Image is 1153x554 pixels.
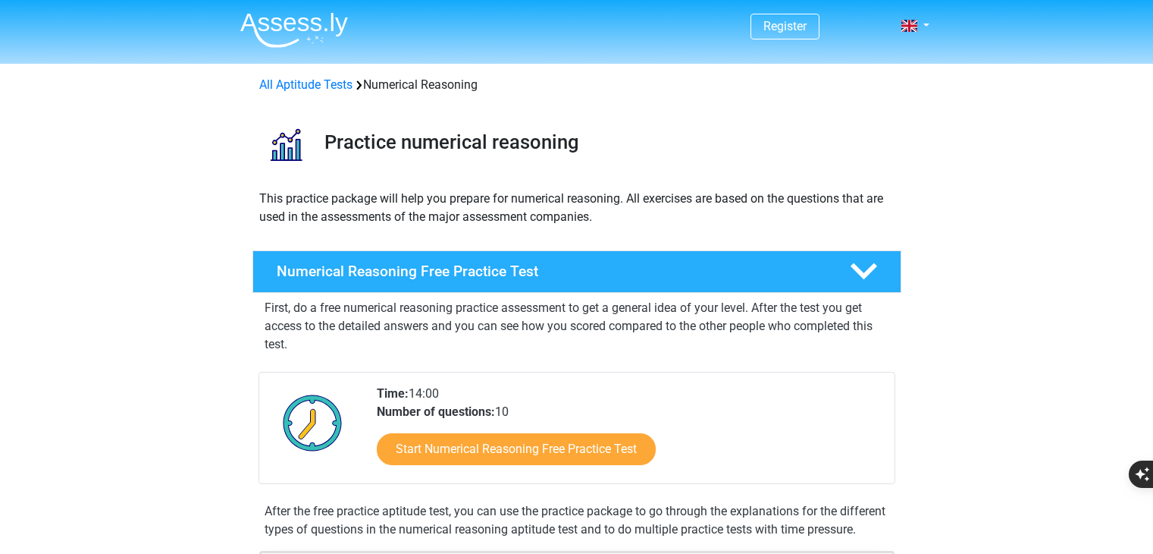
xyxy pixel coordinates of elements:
img: Clock [274,385,351,461]
h3: Practice numerical reasoning [324,131,889,154]
div: After the free practice aptitude test, you can use the practice package to go through the explana... [258,502,895,539]
div: Numerical Reasoning [253,76,901,94]
div: 14:00 10 [365,385,894,483]
b: Time: [377,386,409,401]
img: Assessly [240,12,348,48]
a: Register [763,19,807,33]
b: Number of questions: [377,404,495,419]
a: All Aptitude Tests [259,77,352,92]
p: First, do a free numerical reasoning practice assessment to get a general idea of your level. Aft... [265,299,889,354]
h4: Numerical Reasoning Free Practice Test [277,263,826,280]
img: numerical reasoning [253,112,318,177]
p: This practice package will help you prepare for numerical reasoning. All exercises are based on t... [259,190,895,226]
a: Numerical Reasoning Free Practice Test [246,250,907,293]
a: Start Numerical Reasoning Free Practice Test [377,433,656,465]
